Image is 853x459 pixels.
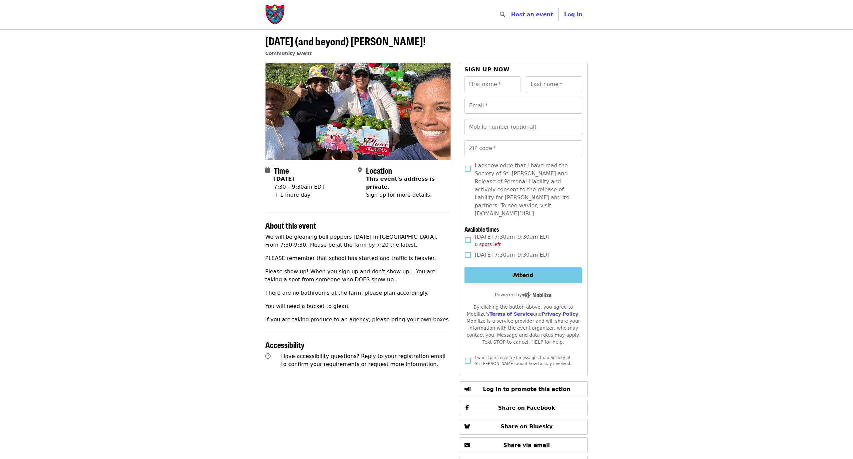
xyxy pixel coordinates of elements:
p: There are no bathrooms at the farm, please plan accordingly. [265,289,451,297]
div: By clicking the button above, you agree to Mobilize's and . Mobilize is a service provider and wi... [464,304,582,346]
button: Share via email [459,437,588,453]
img: Labor Day (and beyond) Peppers! organized by Society of St. Andrew [266,63,450,160]
span: Accessibility [265,339,305,350]
span: [DATE] (and beyond) [PERSON_NAME]! [265,33,426,49]
span: Time [274,164,289,176]
span: Log in to promote this action [483,386,570,392]
input: Email [464,98,582,114]
i: map-marker-alt icon [358,167,362,173]
span: Powered by [495,292,551,297]
p: You will need a bucket to glean. [265,302,451,310]
i: question-circle icon [265,353,271,359]
i: calendar icon [265,167,270,173]
span: I acknowledge that I have read the Society of St. [PERSON_NAME] and Release of Personal Liability... [475,162,577,218]
a: Host an event [511,11,553,18]
span: I want to receive text messages from Society of St. [PERSON_NAME] about how to stay involved. [475,355,571,366]
span: This event's address is private. [366,176,434,190]
strong: [DATE] [274,176,294,182]
button: Log in [559,8,588,21]
button: Log in to promote this action [459,381,588,397]
a: Community Event [265,51,312,56]
span: 6 spots left [475,242,501,247]
img: Powered by Mobilize [522,292,551,298]
div: + 1 more day [274,191,325,199]
span: [DATE] 7:30am–9:30am EDT [475,233,550,248]
p: PLEASE remember that school has started and traffic is heavier. [265,254,451,262]
div: 7:30 – 9:30am EDT [274,183,325,191]
span: Have accessibility questions? Reply to your registration email to confirm your requirements or re... [281,353,445,367]
p: If you are taking produce to an agency, please bring your own boxes. [265,316,451,324]
input: Search [509,7,514,23]
span: Share on Bluesky [500,423,553,430]
button: Share on Bluesky [459,419,588,435]
span: Share on Facebook [498,405,555,411]
span: Log in [564,11,582,18]
a: Terms of Service [489,311,533,317]
span: Location [366,164,392,176]
a: Privacy Policy [542,311,578,317]
input: ZIP code [464,140,582,156]
input: Mobile number (optional) [464,119,582,135]
span: Sign up for more details. [366,192,431,198]
span: [DATE] 7:30am–9:30am EDT [475,251,550,259]
button: Share on Facebook [459,400,588,416]
input: Last name [526,76,582,92]
img: Society of St. Andrew - Home [265,4,285,25]
i: search icon [500,11,505,18]
span: About this event [265,219,316,231]
p: We will be gleaning bell peppers [DATE] in [GEOGRAPHIC_DATA]. From 7:30-9:30. Please be at the fa... [265,233,451,249]
span: Sign up now [464,66,510,73]
button: Attend [464,267,582,283]
span: Available times [464,225,499,233]
p: Please show up! When you sign up and don't show up... You are taking a spot from someone who DOES... [265,268,451,284]
input: First name [464,76,521,92]
span: Share via email [503,442,550,448]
